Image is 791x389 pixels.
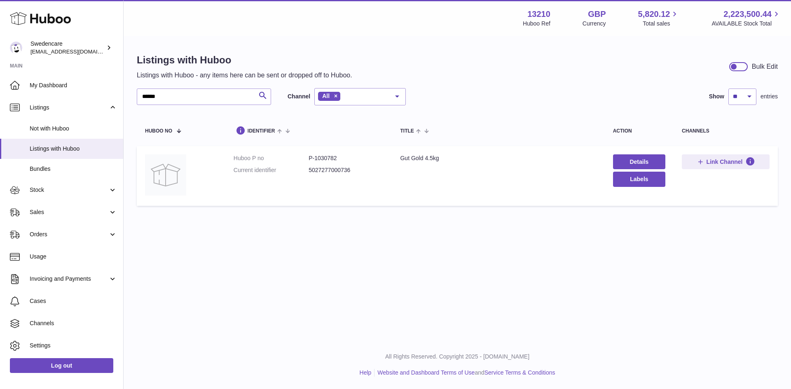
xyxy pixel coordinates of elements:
label: Show [709,93,724,100]
h1: Listings with Huboo [137,54,352,67]
strong: 13210 [527,9,550,20]
span: Sales [30,208,108,216]
span: Stock [30,186,108,194]
div: Currency [583,20,606,28]
p: Listings with Huboo - any items here can be sent or dropped off to Huboo. [137,71,352,80]
a: Details [613,154,665,169]
span: Cases [30,297,117,305]
div: Bulk Edit [752,62,778,71]
button: Link Channel [682,154,770,169]
li: and [374,369,555,377]
span: Total sales [643,20,679,28]
span: Usage [30,253,117,261]
label: Channel [288,93,310,100]
span: Huboo no [145,128,172,134]
div: action [613,128,665,134]
p: All Rights Reserved. Copyright 2025 - [DOMAIN_NAME] [130,353,784,361]
dt: Huboo P no [234,154,309,162]
span: Listings [30,104,108,112]
a: Service Terms & Conditions [484,369,555,376]
div: Swedencare [30,40,105,56]
a: 5,820.12 Total sales [638,9,680,28]
a: Log out [10,358,113,373]
a: Website and Dashboard Terms of Use [377,369,475,376]
img: Gut Gold 4.5kg [145,154,186,196]
button: Labels [613,172,665,186]
span: Channels [30,319,117,327]
span: 5,820.12 [638,9,670,20]
span: Invoicing and Payments [30,275,108,283]
span: My Dashboard [30,82,117,89]
span: identifier [248,128,275,134]
div: Huboo Ref [523,20,550,28]
div: channels [682,128,770,134]
span: entries [761,93,778,100]
span: All [322,93,330,99]
dt: Current identifier [234,166,309,174]
strong: GBP [588,9,606,20]
span: Bundles [30,165,117,173]
span: [EMAIL_ADDRESS][DOMAIN_NAME] [30,48,121,55]
span: 2,223,500.44 [723,9,772,20]
a: Help [360,369,372,376]
dd: 5027277000736 [309,166,384,174]
dd: P-1030782 [309,154,384,162]
a: 2,223,500.44 AVAILABLE Stock Total [711,9,781,28]
span: Not with Huboo [30,125,117,133]
span: AVAILABLE Stock Total [711,20,781,28]
div: Gut Gold 4.5kg [400,154,596,162]
span: Settings [30,342,117,349]
span: title [400,128,414,134]
img: internalAdmin-13210@internal.huboo.com [10,42,22,54]
span: Link Channel [707,158,743,165]
span: Listings with Huboo [30,145,117,153]
span: Orders [30,231,108,238]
